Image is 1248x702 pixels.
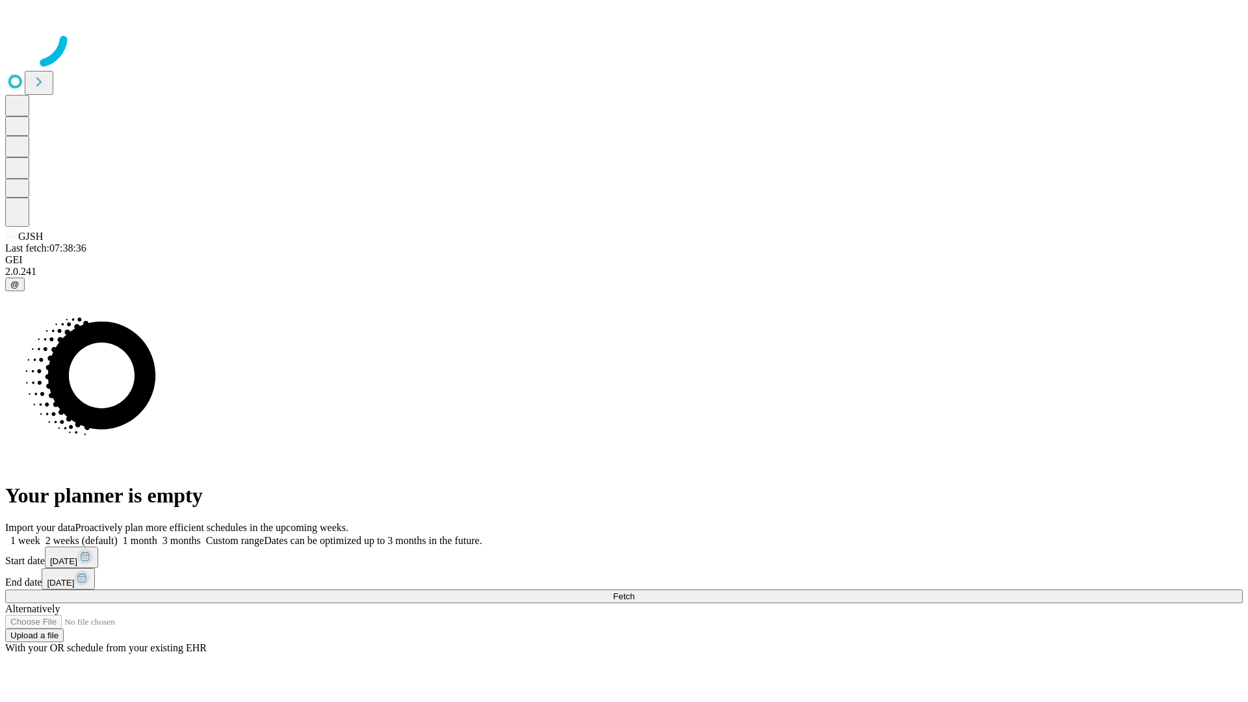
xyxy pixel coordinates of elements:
[613,591,634,601] span: Fetch
[5,242,86,253] span: Last fetch: 07:38:36
[5,484,1243,508] h1: Your planner is empty
[5,568,1243,590] div: End date
[10,535,40,546] span: 1 week
[5,547,1243,568] div: Start date
[47,578,74,588] span: [DATE]
[75,522,348,533] span: Proactively plan more efficient schedules in the upcoming weeks.
[206,535,264,546] span: Custom range
[5,254,1243,266] div: GEI
[5,642,207,653] span: With your OR schedule from your existing EHR
[18,231,43,242] span: GJSH
[162,535,201,546] span: 3 months
[5,266,1243,278] div: 2.0.241
[45,547,98,568] button: [DATE]
[5,590,1243,603] button: Fetch
[45,535,118,546] span: 2 weeks (default)
[264,535,482,546] span: Dates can be optimized up to 3 months in the future.
[10,279,19,289] span: @
[5,278,25,291] button: @
[50,556,77,566] span: [DATE]
[5,522,75,533] span: Import your data
[5,629,64,642] button: Upload a file
[42,568,95,590] button: [DATE]
[5,603,60,614] span: Alternatively
[123,535,157,546] span: 1 month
